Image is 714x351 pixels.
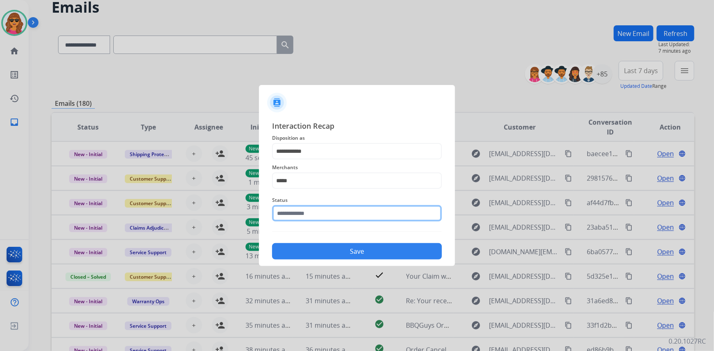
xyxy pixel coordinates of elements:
[669,336,706,346] p: 0.20.1027RC
[272,120,442,133] span: Interaction Recap
[267,93,287,112] img: contactIcon
[272,195,442,205] span: Status
[272,243,442,259] button: Save
[272,163,442,172] span: Merchants
[272,133,442,143] span: Disposition as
